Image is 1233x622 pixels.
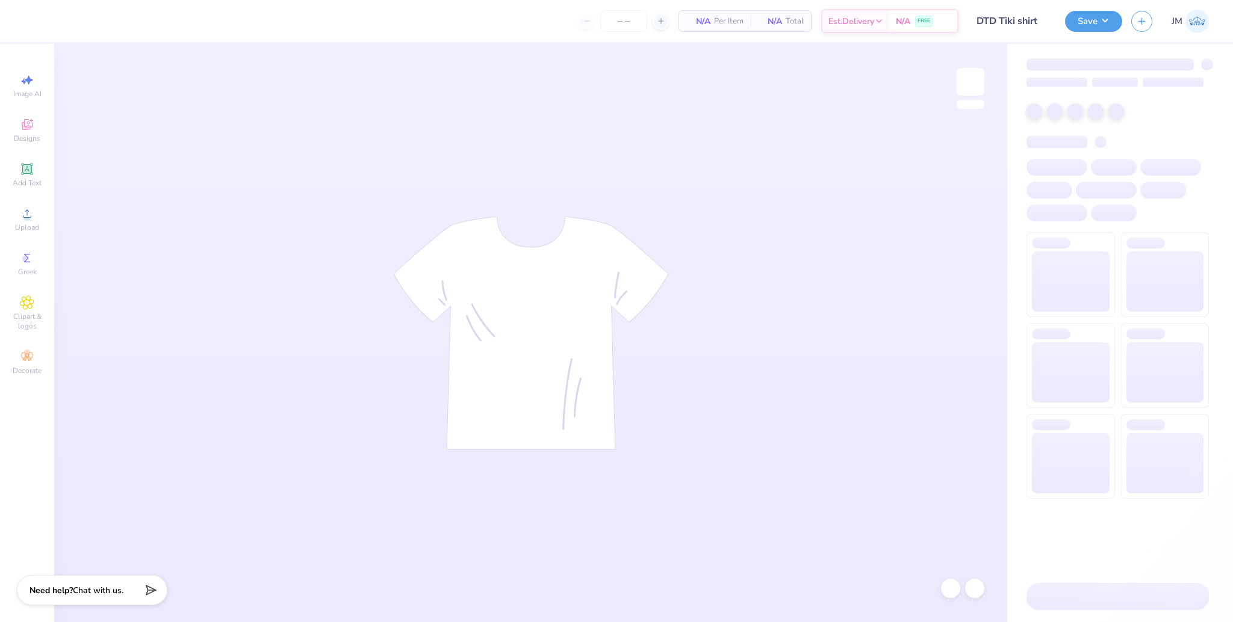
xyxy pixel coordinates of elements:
input: Untitled Design [967,9,1056,33]
a: JM [1172,10,1209,33]
span: N/A [758,15,782,28]
span: Clipart & logos [6,312,48,331]
span: Decorate [13,366,42,375]
span: Image AI [13,89,42,99]
span: Chat with us. [73,585,123,596]
span: N/A [896,15,910,28]
img: John Michael Binayas [1185,10,1209,33]
span: Add Text [13,178,42,188]
span: JM [1172,14,1182,28]
input: – – [600,10,647,32]
span: N/A [686,15,710,28]
span: Est. Delivery [828,15,874,28]
span: Total [786,15,804,28]
span: FREE [918,17,930,25]
strong: Need help? [30,585,73,596]
img: tee-skeleton.svg [393,216,669,450]
span: Greek [18,267,37,277]
span: Per Item [714,15,744,28]
button: Save [1065,11,1122,32]
span: Upload [15,223,39,232]
span: Designs [14,134,40,143]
